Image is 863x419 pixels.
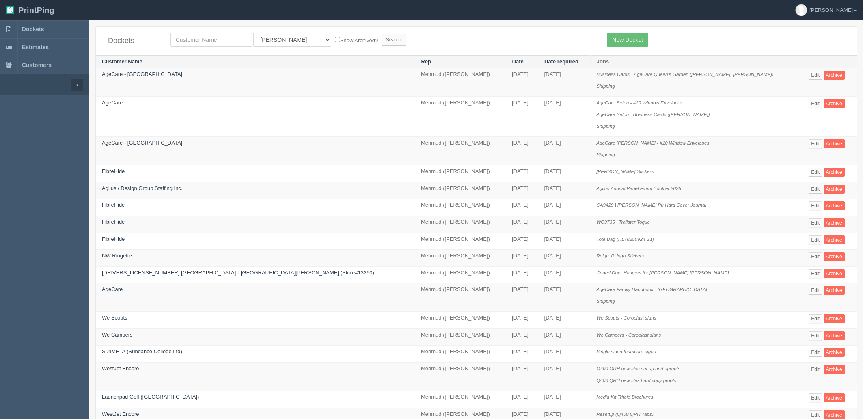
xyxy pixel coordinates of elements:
i: AgeCare [PERSON_NAME] - #10 Window Envelopes [596,140,709,145]
a: Edit [809,99,822,108]
a: NW Ringette [102,253,132,259]
td: [DATE] [506,391,538,408]
td: Mehmud ([PERSON_NAME]) [415,328,506,346]
td: Mehmud ([PERSON_NAME]) [415,312,506,329]
i: Media Kit Trifold Brochures [596,394,653,400]
td: [DATE] [538,363,591,391]
a: Edit [809,286,822,295]
td: [DATE] [538,283,591,312]
a: Archive [824,286,845,295]
span: Customers [22,62,52,68]
td: [DATE] [506,250,538,267]
i: AgeCare Family Handbook - [GEOGRAPHIC_DATA] [596,287,707,292]
i: WC9735 | Trailster Toque [596,219,650,225]
td: [DATE] [538,346,591,363]
a: Edit [809,269,822,278]
i: Shipping [596,152,615,157]
a: Date [512,58,524,65]
td: [DATE] [538,216,591,233]
th: Jobs [590,55,803,68]
i: Business Cards - AgeCare Queen's Garden ([PERSON_NAME], [PERSON_NAME]) [596,71,773,77]
input: Show Archived? [335,37,340,42]
a: Edit [809,365,822,374]
td: Mehmud ([PERSON_NAME]) [415,199,506,216]
i: Agilus Annual Panel Event Booklet 2025 [596,186,681,191]
i: Single sided foamcore signs [596,349,656,354]
i: AgeCare Seton - Business Cards ([PERSON_NAME]) [596,112,710,117]
td: Mehmud ([PERSON_NAME]) [415,266,506,283]
i: CA9429 | [PERSON_NAME] Pu Hard Cover Journal [596,202,706,207]
a: AgeCare [102,99,123,106]
td: [DATE] [506,137,538,165]
a: Archive [824,168,845,177]
td: [DATE] [538,328,591,346]
td: [DATE] [506,266,538,283]
i: [PERSON_NAME] Stickers [596,168,654,174]
a: AgeCare - [GEOGRAPHIC_DATA] [102,71,182,77]
h4: Dockets [108,37,158,45]
i: Resetup (Q400 QRH Tabs) [596,411,654,417]
td: Mehmud ([PERSON_NAME]) [415,363,506,391]
a: Date required [544,58,578,65]
a: Archive [824,201,845,210]
td: [DATE] [506,233,538,250]
a: We Campers [102,332,133,338]
a: WestJet Encore [102,365,139,371]
a: SunMETA (Sundance College Ltd) [102,348,182,354]
a: Archive [824,314,845,323]
a: FibreHide [102,202,125,208]
td: [DATE] [538,182,591,199]
td: [DATE] [538,233,591,250]
a: Edit [809,201,822,210]
td: [DATE] [538,266,591,283]
a: Edit [809,393,822,402]
i: Shipping [596,123,615,129]
a: Archive [824,365,845,374]
img: avatar_default-7531ab5dedf162e01f1e0bb0964e6a185e93c5c22dfe317fb01d7f8cd2b1632c.jpg [796,4,807,16]
td: [DATE] [538,250,591,267]
a: Archive [824,185,845,194]
td: [DATE] [506,328,538,346]
a: Launchpad Golf ([GEOGRAPHIC_DATA]) [102,394,199,400]
input: Search [382,34,406,46]
td: [DATE] [506,97,538,137]
img: logo-3e63b451c926e2ac314895c53de4908e5d424f24456219fb08d385ab2e579770.png [6,6,14,14]
td: [DATE] [538,312,591,329]
td: [DATE] [506,165,538,182]
a: Customer Name [102,58,142,65]
a: Archive [824,252,845,261]
td: Mehmud ([PERSON_NAME]) [415,283,506,312]
td: Mehmud ([PERSON_NAME]) [415,391,506,408]
a: Edit [809,185,822,194]
td: [DATE] [506,182,538,199]
i: Shipping [596,298,615,304]
a: Archive [824,393,845,402]
td: Mehmud ([PERSON_NAME]) [415,216,506,233]
td: [DATE] [538,137,591,165]
td: Mehmud ([PERSON_NAME]) [415,97,506,137]
td: [DATE] [538,97,591,137]
a: FibreHide [102,168,125,174]
i: Q400 QRH new files hard copy proofs [596,378,676,383]
a: Edit [809,71,822,80]
a: Edit [809,314,822,323]
td: [DATE] [506,363,538,391]
label: Show Archived? [335,35,378,45]
a: AgeCare - [GEOGRAPHIC_DATA] [102,140,182,146]
i: We Campers - Coroplast signs [596,332,661,337]
a: Archive [824,139,845,148]
a: Archive [824,71,845,80]
i: Q400 QRH new files set up and eproofs [596,366,680,371]
td: Mehmud ([PERSON_NAME]) [415,233,506,250]
td: [DATE] [538,391,591,408]
a: Edit [809,252,822,261]
a: AgeCare [102,286,123,292]
span: Dockets [22,26,44,32]
a: Archive [824,331,845,340]
i: Coded Door Hangers for [PERSON_NAME] [PERSON_NAME] [596,270,729,275]
td: [DATE] [506,199,538,216]
td: [DATE] [506,312,538,329]
a: New Docket [607,33,648,47]
a: Edit [809,168,822,177]
a: FibreHide [102,236,125,242]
